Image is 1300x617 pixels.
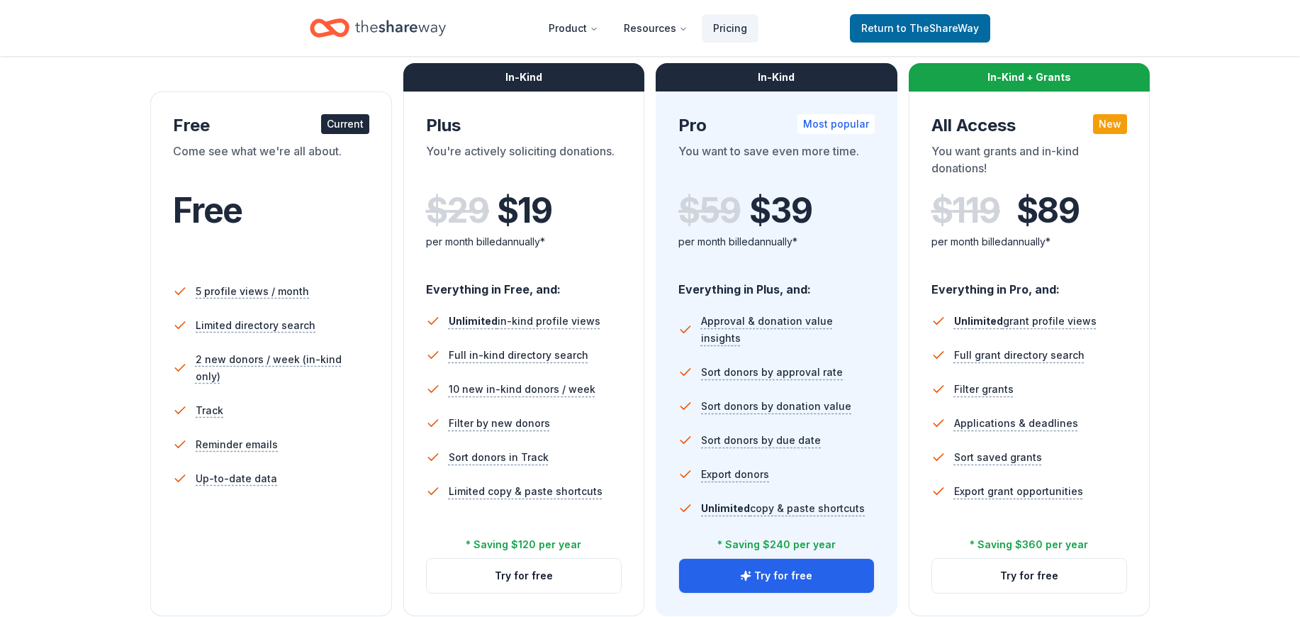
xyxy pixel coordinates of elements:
div: All Access [931,114,1128,137]
span: Free [173,189,242,231]
span: Full in-kind directory search [449,347,588,364]
div: Most popular [797,114,875,134]
span: 10 new in-kind donors / week [449,381,595,398]
span: Sort donors by approval rate [701,364,843,381]
div: Current [321,114,369,134]
span: Sort donors in Track [449,449,549,466]
span: Export grant opportunities [954,483,1083,500]
span: Filter grants [954,381,1014,398]
span: Approval & donation value insights [701,313,875,347]
button: Product [537,14,610,43]
div: You want to save even more time. [678,143,875,182]
span: Return [861,20,979,37]
nav: Main [537,11,758,45]
span: copy & paste shortcuts [701,502,865,514]
span: Reminder emails [196,436,278,453]
span: Filter by new donors [449,415,550,432]
div: * Saving $360 per year [970,536,1088,553]
span: Unlimited [954,315,1003,327]
div: New [1093,114,1127,134]
span: Sort saved grants [954,449,1042,466]
div: * Saving $240 per year [717,536,836,553]
div: Everything in Free, and: [426,269,622,299]
span: $ 39 [749,191,812,230]
a: Home [310,11,446,45]
span: Full grant directory search [954,347,1085,364]
span: Export donors [701,466,769,483]
span: Limited directory search [196,317,315,334]
div: per month billed annually* [426,233,622,250]
span: Track [196,402,223,419]
div: Come see what we're all about. [173,143,369,182]
span: $ 19 [497,191,552,230]
span: $ 89 [1016,191,1080,230]
span: 2 new donors / week (in-kind only) [196,351,369,385]
span: Unlimited [701,502,750,514]
div: Everything in Pro, and: [931,269,1128,299]
button: Try for free [679,559,874,593]
span: Applications & deadlines [954,415,1078,432]
div: In-Kind [403,63,645,91]
div: Everything in Plus, and: [678,269,875,299]
a: Pricing [702,14,758,43]
a: Returnto TheShareWay [850,14,990,43]
span: Sort donors by donation value [701,398,851,415]
div: Plus [426,114,622,137]
span: Sort donors by due date [701,432,821,449]
div: In-Kind + Grants [909,63,1150,91]
div: per month billed annually* [931,233,1128,250]
span: grant profile views [954,315,1097,327]
div: Pro [678,114,875,137]
div: You're actively soliciting donations. [426,143,622,182]
span: Unlimited [449,315,498,327]
div: In-Kind [656,63,897,91]
span: Limited copy & paste shortcuts [449,483,603,500]
div: * Saving $120 per year [466,536,581,553]
span: 5 profile views / month [196,283,309,300]
button: Resources [612,14,699,43]
button: Try for free [932,559,1127,593]
div: You want grants and in-kind donations! [931,143,1128,182]
div: per month billed annually* [678,233,875,250]
span: to TheShareWay [897,22,979,34]
div: Free [173,114,369,137]
button: Try for free [427,559,622,593]
span: in-kind profile views [449,315,600,327]
span: Up-to-date data [196,470,277,487]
